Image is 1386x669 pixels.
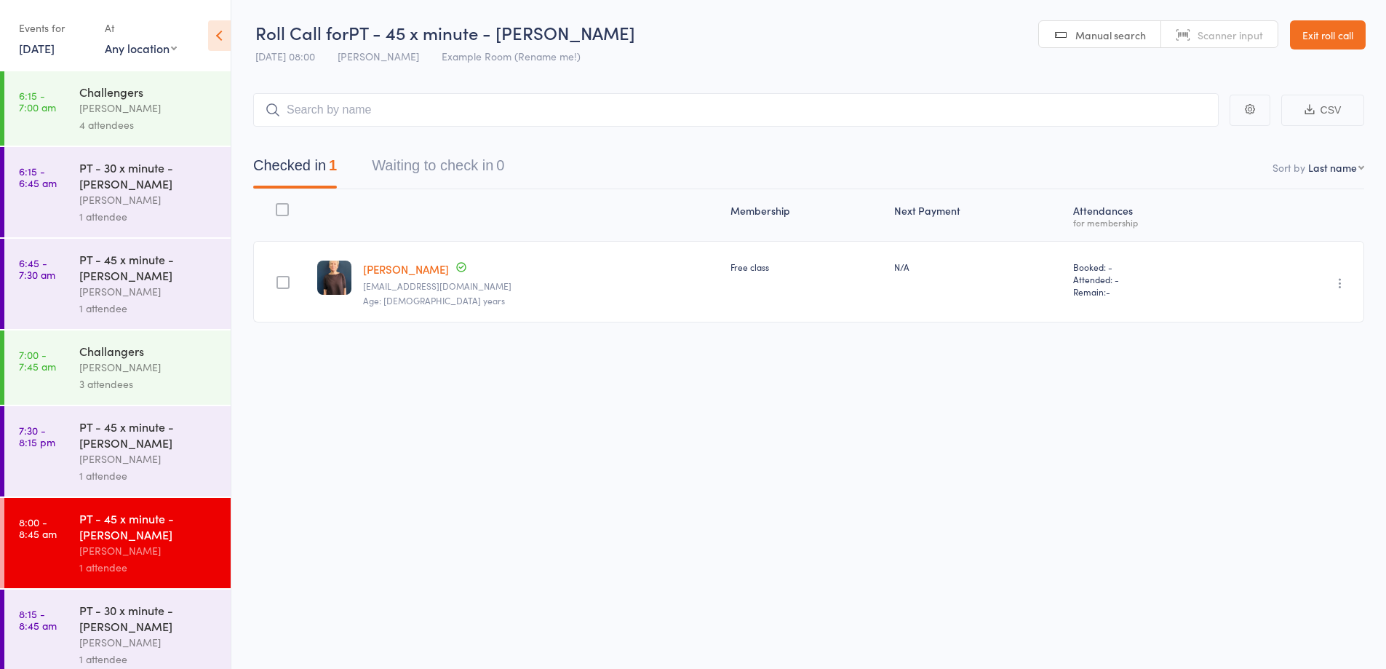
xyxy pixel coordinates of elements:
span: - [1106,285,1110,298]
div: At [105,16,177,40]
img: image1741220634.png [317,261,351,295]
time: 6:45 - 7:30 am [19,257,55,280]
span: Free class [730,261,769,273]
input: Search by name [253,93,1219,127]
a: 6:15 -7:00 amChallengers[PERSON_NAME]4 attendees [4,71,231,146]
div: [PERSON_NAME] [79,634,218,651]
div: PT - 45 x minute - [PERSON_NAME] [79,251,218,283]
div: PT - 45 x minute - [PERSON_NAME] [79,510,218,542]
div: 1 attendee [79,651,218,668]
button: Waiting to check in0 [372,150,504,189]
div: for membership [1073,218,1237,227]
div: [PERSON_NAME] [79,359,218,376]
div: [PERSON_NAME] [79,100,218,116]
div: [PERSON_NAME] [79,283,218,300]
span: [DATE] 08:00 [255,49,315,63]
div: Events for [19,16,90,40]
a: 8:00 -8:45 amPT - 45 x minute - [PERSON_NAME][PERSON_NAME]1 attendee [4,498,231,588]
time: 7:30 - 8:15 pm [19,424,55,448]
span: Roll Call for [255,20,349,44]
div: 1 attendee [79,467,218,484]
time: 6:15 - 6:45 am [19,165,57,189]
div: 0 [496,157,504,173]
div: Membership [725,196,888,234]
div: Challangers [79,343,218,359]
label: Sort by [1273,160,1305,175]
a: 7:30 -8:15 pmPT - 45 x minute - [PERSON_NAME][PERSON_NAME]1 attendee [4,406,231,496]
time: 8:15 - 8:45 am [19,608,57,631]
div: PT - 30 x minute - [PERSON_NAME] [79,602,218,634]
time: 8:00 - 8:45 am [19,516,57,539]
span: Booked: - [1073,261,1237,273]
div: Atten­dances [1067,196,1243,234]
small: janamacak05@gmail.com [363,281,719,291]
time: 7:00 - 7:45 am [19,349,56,372]
div: 1 [329,157,337,173]
span: Example Room (Rename me!) [442,49,581,63]
a: [PERSON_NAME] [363,261,449,277]
span: Attended: - [1073,273,1237,285]
div: N/A [894,261,1062,273]
div: 1 attendee [79,559,218,576]
div: 3 attendees [79,376,218,392]
div: [PERSON_NAME] [79,542,218,559]
span: Remain: [1073,285,1237,298]
span: Manual search [1075,28,1146,42]
span: Scanner input [1198,28,1263,42]
a: [DATE] [19,40,55,56]
span: Age: [DEMOGRAPHIC_DATA] years [363,294,505,306]
div: Challengers [79,84,218,100]
time: 6:15 - 7:00 am [19,90,56,113]
div: [PERSON_NAME] [79,191,218,208]
span: PT - 45 x minute - [PERSON_NAME] [349,20,635,44]
button: CSV [1281,95,1364,126]
div: Next Payment [888,196,1067,234]
a: 7:00 -7:45 amChallangers[PERSON_NAME]3 attendees [4,330,231,405]
div: Any location [105,40,177,56]
div: PT - 30 x minute - [PERSON_NAME] [79,159,218,191]
button: Checked in1 [253,150,337,189]
a: 6:45 -7:30 amPT - 45 x minute - [PERSON_NAME][PERSON_NAME]1 attendee [4,239,231,329]
div: [PERSON_NAME] [79,451,218,467]
a: 6:15 -6:45 amPT - 30 x minute - [PERSON_NAME][PERSON_NAME]1 attendee [4,147,231,237]
div: 4 attendees [79,116,218,133]
span: [PERSON_NAME] [338,49,419,63]
a: Exit roll call [1290,20,1366,50]
div: Last name [1308,160,1357,175]
div: 1 attendee [79,208,218,225]
div: PT - 45 x minute - [PERSON_NAME] [79,419,218,451]
div: 1 attendee [79,300,218,317]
